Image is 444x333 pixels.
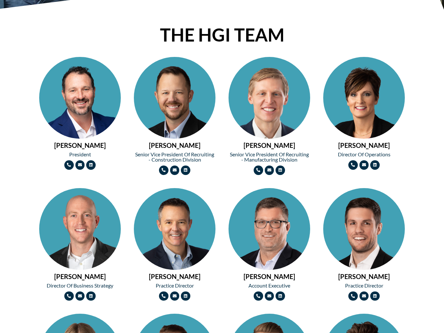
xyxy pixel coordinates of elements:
[39,152,121,157] h2: President
[229,152,310,162] h2: Senior Vice President of Recruiting - Manufacturing Division
[323,142,405,149] h2: [PERSON_NAME]
[36,26,408,44] h2: THE HGI TEAM
[134,273,215,280] h2: [PERSON_NAME]
[39,273,121,280] h2: [PERSON_NAME]
[39,283,121,288] h2: Director of Business Strategy
[229,273,310,280] h2: [PERSON_NAME]
[39,142,121,149] h2: [PERSON_NAME]
[134,142,215,149] h2: [PERSON_NAME]
[323,273,405,280] h2: [PERSON_NAME]
[229,142,310,149] h2: [PERSON_NAME]
[134,152,215,162] h2: Senior Vice President of Recruiting - Construction Division
[323,152,405,157] h2: Director of Operations
[229,283,310,288] h2: Account Executive
[134,283,215,288] h2: Practice Director
[323,283,405,288] h2: Practice Director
